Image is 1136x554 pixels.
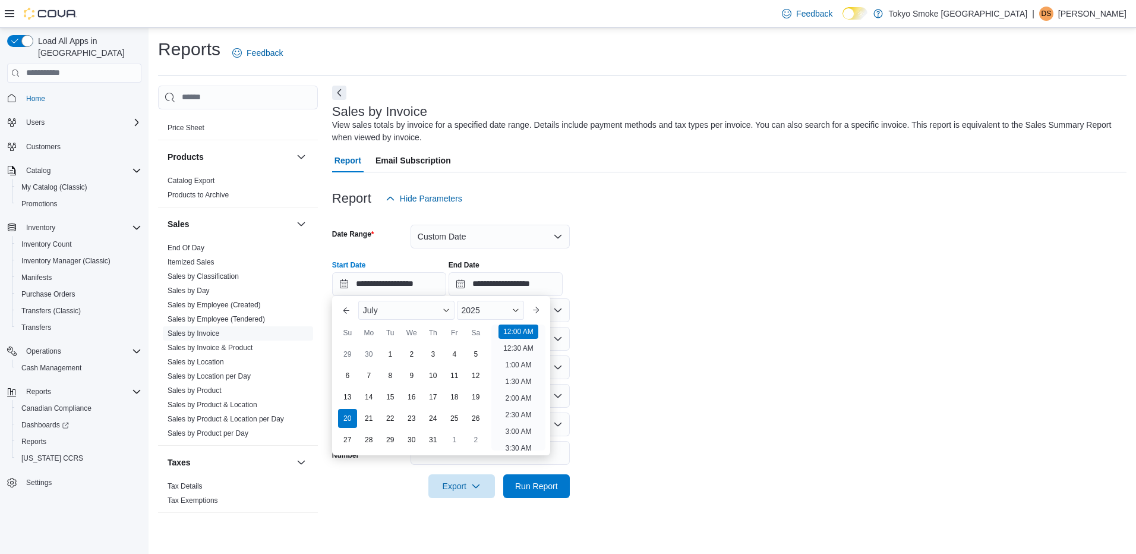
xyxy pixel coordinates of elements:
[21,240,72,249] span: Inventory Count
[17,287,80,301] a: Purchase Orders
[168,482,203,490] a: Tax Details
[436,474,488,498] span: Export
[2,474,146,491] button: Settings
[12,236,146,253] button: Inventory Count
[17,254,115,268] a: Inventory Manager (Classic)
[168,358,224,366] a: Sales by Location
[21,289,75,299] span: Purchase Orders
[424,323,443,342] div: Th
[21,420,69,430] span: Dashboards
[21,385,56,399] button: Reports
[21,139,141,154] span: Customers
[12,253,146,269] button: Inventory Manager (Classic)
[338,323,357,342] div: Su
[500,374,536,389] li: 1:30 AM
[21,115,49,130] button: Users
[526,301,545,320] button: Next month
[168,386,222,395] a: Sales by Product
[359,409,378,428] div: day-21
[158,479,318,512] div: Taxes
[375,149,451,172] span: Email Subscription
[498,325,538,339] li: 12:00 AM
[338,430,357,449] div: day-27
[168,414,284,424] span: Sales by Product & Location per Day
[424,430,443,449] div: day-31
[338,345,357,364] div: day-29
[294,150,308,164] button: Products
[381,345,400,364] div: day-1
[168,243,204,253] span: End Of Day
[21,344,141,358] span: Operations
[842,7,867,20] input: Dark Mode
[168,123,204,133] span: Price Sheet
[449,260,479,270] label: End Date
[21,385,141,399] span: Reports
[402,366,421,385] div: day-9
[1039,7,1053,21] div: Destinee Sullivan
[17,304,141,318] span: Transfers (Classic)
[33,35,141,59] span: Load All Apps in [GEOGRAPHIC_DATA]
[168,176,214,185] span: Catalog Export
[26,223,55,232] span: Inventory
[12,433,146,450] button: Reports
[400,193,462,204] span: Hide Parameters
[491,325,545,451] ul: Time
[17,401,96,415] a: Canadian Compliance
[168,272,239,281] span: Sales by Classification
[17,180,92,194] a: My Catalog (Classic)
[332,119,1121,144] div: View sales totals by invoice for a specified date range. Details include payment methods and tax ...
[402,388,421,407] div: day-16
[1042,7,1052,21] span: DS
[17,361,86,375] a: Cash Management
[21,476,56,490] a: Settings
[168,357,224,367] span: Sales by Location
[777,2,837,26] a: Feedback
[359,430,378,449] div: day-28
[21,273,52,282] span: Manifests
[2,162,146,179] button: Catalog
[247,47,283,59] span: Feedback
[21,115,141,130] span: Users
[332,229,374,239] label: Date Range
[424,345,443,364] div: day-3
[12,400,146,417] button: Canadian Compliance
[335,149,361,172] span: Report
[168,301,261,309] a: Sales by Employee (Created)
[168,401,257,409] a: Sales by Product & Location
[21,437,46,446] span: Reports
[168,300,261,310] span: Sales by Employee (Created)
[503,474,570,498] button: Run Report
[294,455,308,470] button: Taxes
[26,387,51,396] span: Reports
[358,301,455,320] div: Button. Open the month selector. July is currently selected.
[21,91,141,106] span: Home
[500,441,536,455] li: 3:30 AM
[168,272,239,281] a: Sales by Classification
[21,140,65,154] a: Customers
[168,218,190,230] h3: Sales
[21,199,58,209] span: Promotions
[168,244,204,252] a: End Of Day
[168,258,214,266] a: Itemized Sales
[381,409,400,428] div: day-22
[359,323,378,342] div: Mo
[338,366,357,385] div: day-6
[424,388,443,407] div: day-17
[332,260,366,270] label: Start Date
[411,225,570,248] button: Custom Date
[359,388,378,407] div: day-14
[7,85,141,522] nav: Complex example
[168,372,251,380] a: Sales by Location per Day
[26,166,51,175] span: Catalog
[381,430,400,449] div: day-29
[17,270,56,285] a: Manifests
[21,323,51,332] span: Transfers
[17,237,77,251] a: Inventory Count
[21,454,83,463] span: [US_STATE] CCRS
[359,366,378,385] div: day-7
[466,388,485,407] div: day-19
[402,430,421,449] div: day-30
[332,272,446,296] input: Press the down key to enter a popover containing a calendar. Press the escape key to close the po...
